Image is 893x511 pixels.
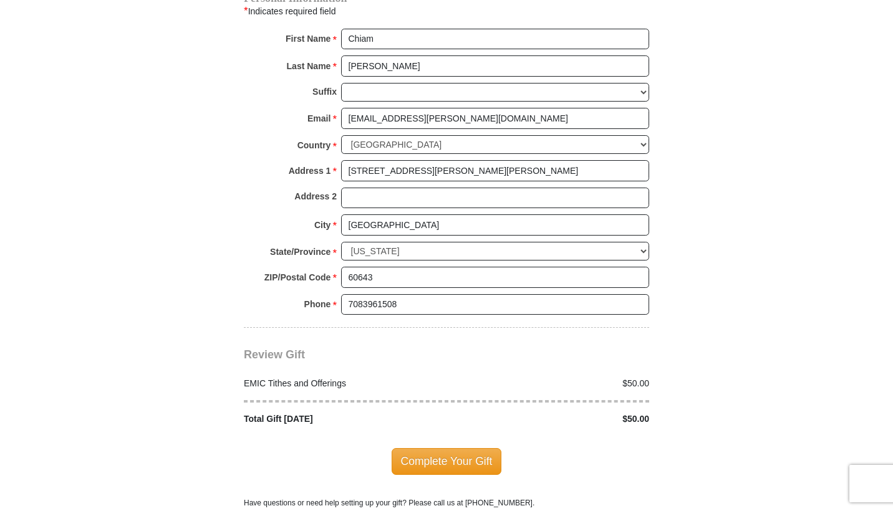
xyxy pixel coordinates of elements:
[307,110,331,127] strong: Email
[297,136,331,154] strong: Country
[304,295,331,313] strong: Phone
[446,413,656,426] div: $50.00
[312,83,337,100] strong: Suffix
[446,377,656,390] div: $50.00
[294,188,337,205] strong: Address 2
[264,269,331,286] strong: ZIP/Postal Code
[238,377,447,390] div: EMIC Tithes and Offerings
[289,162,331,179] strong: Address 1
[286,30,331,47] strong: First Name
[314,216,331,234] strong: City
[287,57,331,75] strong: Last Name
[244,497,649,509] p: Have questions or need help setting up your gift? Please call us at [PHONE_NUMBER].
[238,413,447,426] div: Total Gift [DATE]
[392,448,502,474] span: Complete Your Gift
[270,243,331,260] strong: State/Province
[244,348,305,361] span: Review Gift
[244,3,649,19] div: Indicates required field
